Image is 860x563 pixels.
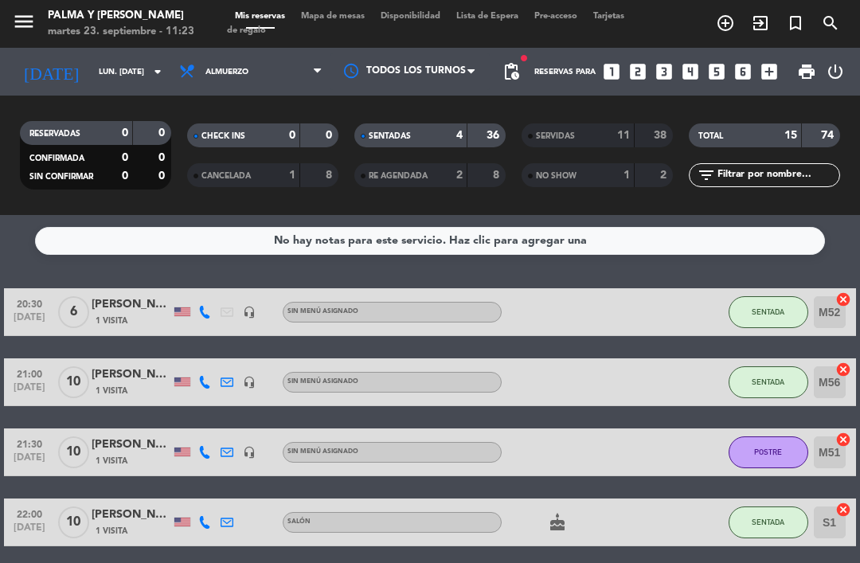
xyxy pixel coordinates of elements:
i: looks_two [627,61,648,82]
span: 1 Visita [96,385,127,397]
div: martes 23. septiembre - 11:23 [48,24,194,40]
span: RE AGENDADA [369,172,428,180]
i: headset_mic [243,376,256,389]
i: headset_mic [243,446,256,459]
span: Sin menú asignado [287,378,358,385]
i: cake [548,513,567,532]
span: NO SHOW [536,172,577,180]
span: CHECK INS [201,132,245,140]
span: Sin menú asignado [287,308,358,315]
span: TOTAL [698,132,723,140]
span: SERVIDAS [536,132,575,140]
span: 6 [58,296,89,328]
strong: 38 [654,130,670,141]
div: [PERSON_NAME] [92,366,171,384]
span: SENTADA [752,518,784,526]
span: Salón [287,518,311,525]
span: 10 [58,506,89,538]
i: cancel [835,502,851,518]
i: looks_3 [654,61,674,82]
strong: 11 [617,130,630,141]
strong: 0 [326,130,335,141]
span: Lista de Espera [448,12,526,21]
strong: 15 [784,130,797,141]
i: add_circle_outline [716,14,735,33]
span: CANCELADA [201,172,251,180]
span: POSTRE [754,448,782,456]
span: Mis reservas [227,12,293,21]
button: POSTRE [729,436,808,468]
strong: 0 [158,170,168,182]
strong: 36 [487,130,502,141]
strong: 0 [158,152,168,163]
strong: 4 [456,130,463,141]
i: looks_6 [733,61,753,82]
span: Disponibilidad [373,12,448,21]
button: SENTADA [729,506,808,538]
button: SENTADA [729,296,808,328]
strong: 0 [122,127,128,139]
span: 22:00 [10,504,49,522]
span: CONFIRMADA [29,154,84,162]
i: add_box [759,61,780,82]
span: SENTADAS [369,132,411,140]
strong: 1 [623,170,630,181]
span: [DATE] [10,522,49,541]
i: looks_5 [706,61,727,82]
strong: 2 [660,170,670,181]
span: print [797,62,816,81]
span: fiber_manual_record [519,53,529,63]
div: [PERSON_NAME] [92,506,171,524]
strong: 0 [122,170,128,182]
span: 10 [58,436,89,468]
i: arrow_drop_down [148,62,167,81]
i: turned_in_not [786,14,805,33]
strong: 8 [493,170,502,181]
strong: 8 [326,170,335,181]
i: looks_one [601,61,622,82]
strong: 74 [821,130,837,141]
div: [PERSON_NAME] [92,295,171,314]
span: [DATE] [10,382,49,401]
span: Reservas para [534,68,596,76]
span: 10 [58,366,89,398]
strong: 0 [158,127,168,139]
button: SENTADA [729,366,808,398]
i: cancel [835,362,851,377]
i: power_settings_new [826,62,845,81]
i: search [821,14,840,33]
div: LOG OUT [823,48,848,96]
span: SENTADA [752,307,784,316]
i: cancel [835,432,851,448]
div: Palma y [PERSON_NAME] [48,8,194,24]
span: Mapa de mesas [293,12,373,21]
span: Almuerzo [205,68,248,76]
span: BUSCAR [813,10,848,37]
span: Pre-acceso [526,12,585,21]
i: filter_list [697,166,716,185]
span: SIN CONFIRMAR [29,173,93,181]
i: [DATE] [12,55,91,88]
i: looks_4 [680,61,701,82]
strong: 2 [456,170,463,181]
span: Reserva especial [778,10,813,37]
input: Filtrar por nombre... [716,166,839,184]
span: 21:30 [10,434,49,452]
span: WALK IN [743,10,778,37]
button: menu [12,10,36,39]
strong: 1 [289,170,295,181]
i: headset_mic [243,306,256,319]
span: 1 Visita [96,455,127,467]
strong: 0 [289,130,295,141]
span: Sin menú asignado [287,448,358,455]
span: RESERVADAS [29,130,80,138]
span: 1 Visita [96,315,127,327]
i: exit_to_app [751,14,770,33]
span: pending_actions [502,62,521,81]
span: RESERVAR MESA [708,10,743,37]
span: 20:30 [10,294,49,312]
i: cancel [835,291,851,307]
strong: 0 [122,152,128,163]
span: 1 Visita [96,525,127,538]
div: No hay notas para este servicio. Haz clic para agregar una [274,232,587,250]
